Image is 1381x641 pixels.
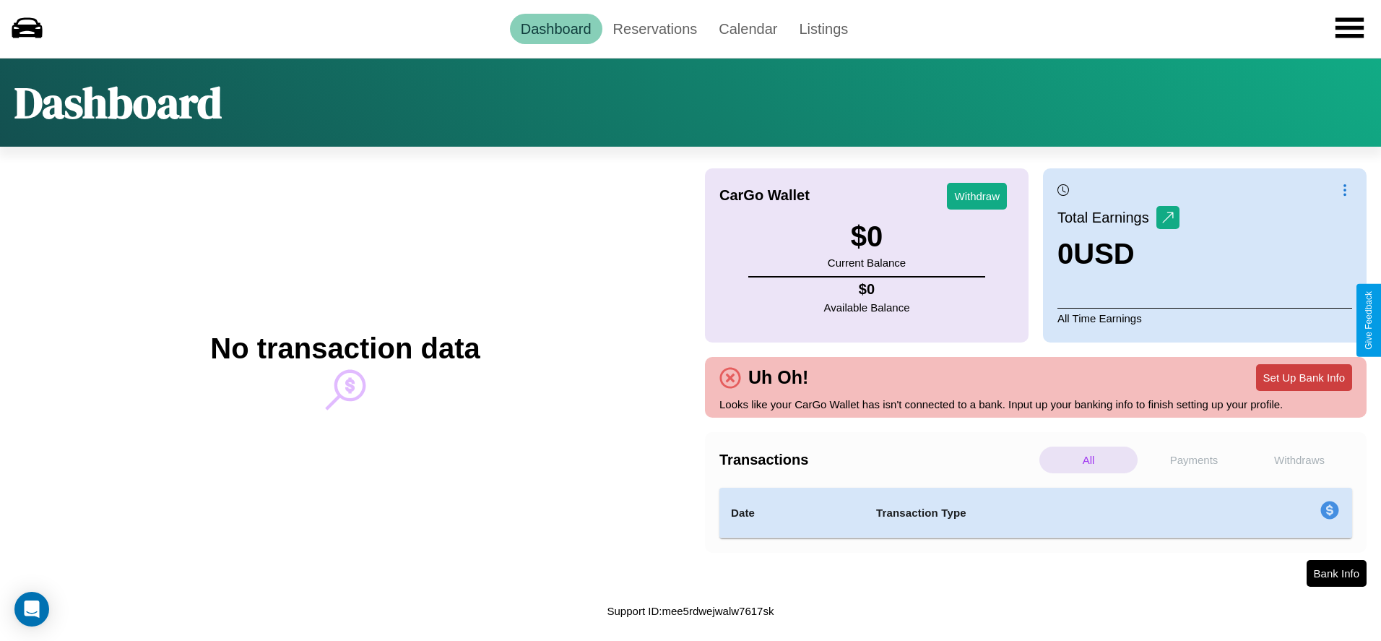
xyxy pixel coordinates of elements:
[1307,560,1367,587] button: Bank Info
[1364,291,1374,350] div: Give Feedback
[719,395,1352,414] p: Looks like your CarGo Wallet has isn't connected to a bank. Input up your banking info to finish ...
[1039,447,1138,473] p: All
[719,452,1036,468] h4: Transactions
[788,14,859,44] a: Listings
[210,332,480,365] h2: No transaction data
[1145,447,1243,473] p: Payments
[607,601,774,621] p: Support ID: mee5rdwejwalw7617sk
[14,73,222,132] h1: Dashboard
[828,253,906,272] p: Current Balance
[1250,447,1348,473] p: Withdraws
[741,367,815,388] h4: Uh Oh!
[1057,205,1156,231] p: Total Earnings
[14,592,49,627] div: Open Intercom Messenger
[719,488,1352,538] table: simple table
[824,298,910,317] p: Available Balance
[719,187,810,204] h4: CarGo Wallet
[828,220,906,253] h3: $ 0
[876,504,1203,522] h4: Transaction Type
[947,183,1007,210] button: Withdraw
[510,14,602,44] a: Dashboard
[708,14,788,44] a: Calendar
[1256,364,1352,391] button: Set Up Bank Info
[1057,238,1179,270] h3: 0 USD
[731,504,853,522] h4: Date
[824,281,910,298] h4: $ 0
[1057,308,1352,328] p: All Time Earnings
[602,14,709,44] a: Reservations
